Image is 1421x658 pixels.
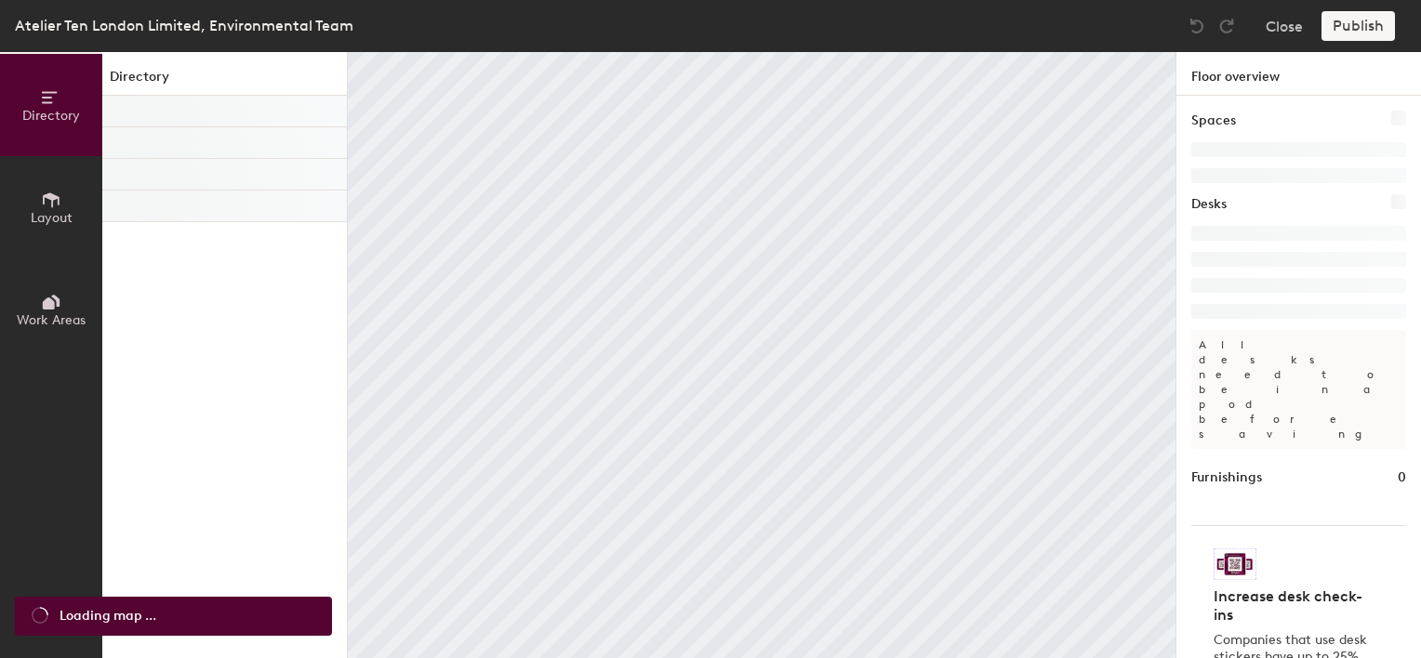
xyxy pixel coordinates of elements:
h1: Spaces [1191,111,1236,131]
span: Directory [22,108,80,124]
span: Layout [31,210,73,226]
h4: Increase desk check-ins [1214,587,1373,625]
div: Atelier Ten London Limited, Environmental Team [15,14,353,37]
img: Undo [1188,17,1206,35]
img: Redo [1217,17,1236,35]
span: Loading map ... [60,606,156,626]
span: Work Areas [17,312,86,328]
p: All desks need to be in a pod before saving [1191,330,1406,449]
canvas: Map [348,52,1175,658]
button: Close [1266,11,1303,41]
img: Sticker logo [1214,548,1256,580]
h1: Furnishings [1191,467,1262,488]
h1: 0 [1398,467,1406,488]
h1: Desks [1191,194,1227,215]
h1: Floor overview [1176,52,1421,96]
h1: Directory [102,67,347,96]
